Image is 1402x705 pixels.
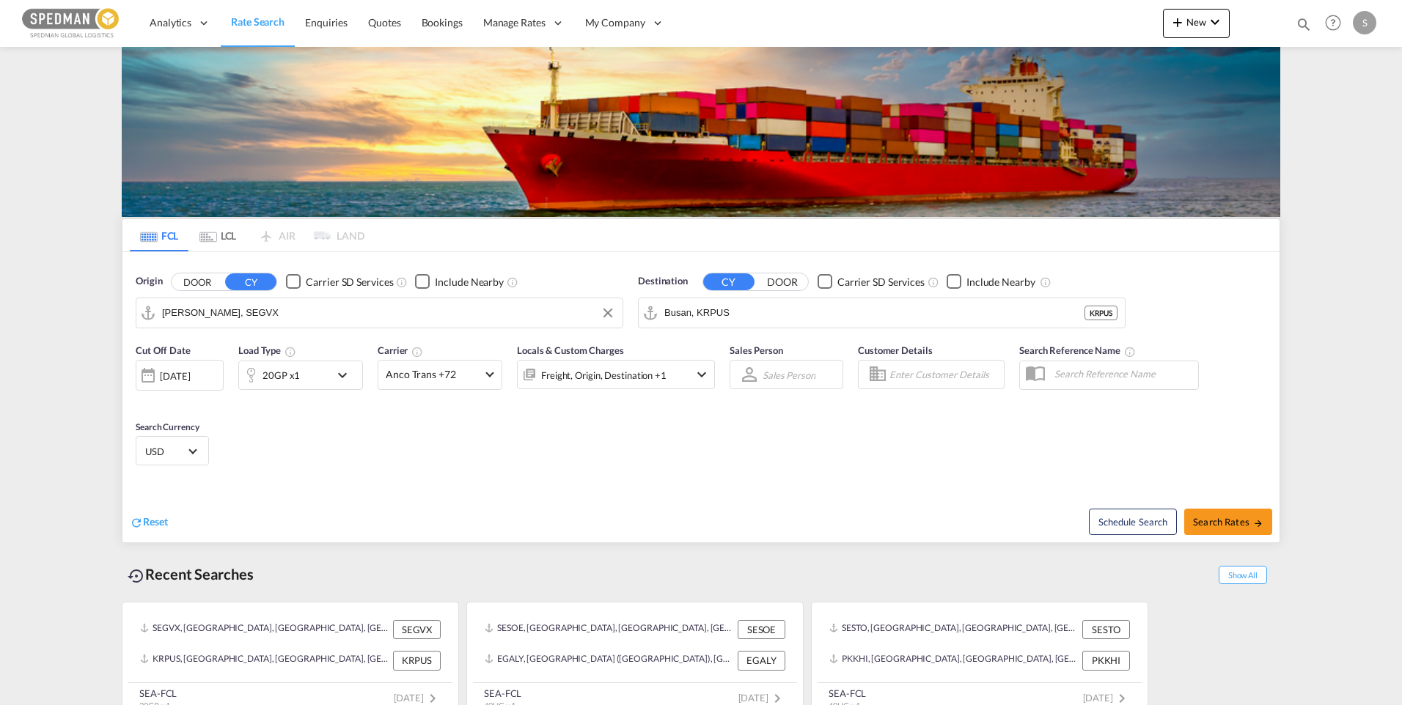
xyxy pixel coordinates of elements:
button: Search Ratesicon-arrow-right [1184,509,1272,535]
md-select: Sales Person [761,364,817,385]
button: DOOR [172,273,223,290]
div: Help [1321,10,1353,37]
md-icon: Unchecked: Search for CY (Container Yard) services for all selected carriers.Checked : Search for... [928,276,939,288]
div: Include Nearby [966,275,1035,289]
span: [DATE] [1083,692,1131,704]
img: LCL+%26+FCL+BACKGROUND.png [122,47,1280,217]
input: Search by Port [664,302,1084,324]
div: icon-refreshReset [130,514,168,531]
span: Reset [143,515,168,528]
div: Recent Searches [122,558,260,591]
input: Search by Port [162,302,615,324]
span: Quotes [368,16,400,29]
md-icon: icon-chevron-down [334,366,359,384]
input: Search Reference Name [1047,363,1198,385]
span: Rate Search [231,15,285,28]
img: c12ca350ff1b11efb6b291369744d907.png [22,7,121,40]
button: DOOR [757,273,808,290]
div: Include Nearby [435,275,504,289]
span: USD [145,445,186,458]
div: SESTO [1082,620,1130,639]
div: EGALY, Alexandria (El Iskandariya), Egypt, Northern Africa, Africa [485,651,734,670]
md-input-container: Busan, KRPUS [639,298,1125,328]
div: Origin DOOR CY Checkbox No InkUnchecked: Search for CY (Container Yard) services for all selected... [122,252,1280,542]
span: Anco Trans +72 [386,367,481,382]
md-icon: icon-refresh [130,516,143,529]
div: KRPUS [1084,306,1117,320]
span: Help [1321,10,1346,35]
span: Origin [136,274,162,289]
md-checkbox: Checkbox No Ink [415,274,504,289]
span: Search Currency [136,421,199,432]
div: S [1353,11,1376,34]
div: [DATE] [160,369,190,383]
span: New [1169,16,1224,28]
md-tab-item: LCL [188,219,247,251]
span: Carrier [378,344,423,356]
md-icon: Unchecked: Search for CY (Container Yard) services for all selected carriers.Checked : Search for... [396,276,408,288]
span: My Company [585,15,645,30]
span: [DATE] [394,692,441,704]
md-icon: Your search will be saved by the below given name [1124,346,1136,358]
button: CY [225,273,276,290]
md-icon: The selected Trucker/Carrierwill be displayed in the rate results If the rates are from another f... [411,346,423,358]
div: SEGVX [393,620,441,639]
md-tab-item: FCL [130,219,188,251]
md-icon: icon-information-outline [285,346,296,358]
span: Cut Off Date [136,344,191,356]
div: SEA-FCL [484,687,521,700]
div: Carrier SD Services [306,275,393,289]
md-icon: icon-chevron-down [1206,13,1224,31]
span: [DATE] [738,692,786,704]
span: Destination [638,274,688,289]
div: icon-magnify [1296,16,1312,38]
div: KRPUS, Busan, Korea, Republic of, Greater China & Far East Asia, Asia Pacific [140,651,389,670]
div: SESTO, Stockholm, Sweden, Northern Europe, Europe [829,620,1079,639]
md-checkbox: Checkbox No Ink [818,274,925,289]
span: Analytics [150,15,191,30]
md-select: Select Currency: $ USDUnited States Dollar [144,440,201,462]
md-icon: icon-plus 400-fg [1169,13,1186,31]
md-icon: Unchecked: Ignores neighbouring ports when fetching rates.Checked : Includes neighbouring ports w... [1040,276,1051,288]
span: Search Reference Name [1019,344,1136,356]
div: SEA-FCL [829,687,866,700]
md-icon: icon-arrow-right [1253,518,1263,528]
md-datepicker: Select [136,389,147,409]
div: Freight Origin Destination Factory Stuffingicon-chevron-down [517,360,715,389]
md-checkbox: Checkbox No Ink [947,274,1035,289]
div: 20GP x1 [263,365,300,385]
div: SEA-FCL [139,687,177,700]
div: [DATE] [136,360,224,391]
md-input-container: Gavle, SEGVX [136,298,623,328]
span: Sales Person [730,344,783,356]
md-icon: Unchecked: Ignores neighbouring ports when fetching rates.Checked : Includes neighbouring ports w... [507,276,518,288]
div: KRPUS [393,651,441,670]
button: Clear Input [597,302,619,324]
md-icon: icon-backup-restore [128,567,145,585]
span: Manage Rates [483,15,546,30]
button: Note: By default Schedule search will only considerorigin ports, destination ports and cut off da... [1089,509,1177,535]
span: Enquiries [305,16,348,29]
span: Search Rates [1193,516,1263,528]
md-icon: icon-magnify [1296,16,1312,32]
md-checkbox: Checkbox No Ink [286,274,393,289]
div: SESOE, Sodertalje, Sweden, Northern Europe, Europe [485,620,734,639]
div: 20GP x1icon-chevron-down [238,361,363,390]
span: Show All [1219,566,1267,584]
button: CY [703,273,755,290]
div: SEGVX, Gavle, Sweden, Northern Europe, Europe [140,620,389,639]
div: Freight Origin Destination Factory Stuffing [541,365,667,385]
span: Load Type [238,344,296,356]
md-icon: icon-chevron-down [693,366,711,383]
div: SESOE [738,620,785,639]
input: Enter Customer Details [889,363,999,385]
div: Carrier SD Services [837,275,925,289]
div: EGALY [738,651,785,670]
div: PKKHI, Karachi, Pakistan, Indian Subcontinent, Asia Pacific [829,651,1079,670]
span: Locals & Custom Charges [517,344,624,356]
button: icon-plus 400-fgNewicon-chevron-down [1163,9,1230,38]
md-pagination-wrapper: Use the left and right arrow keys to navigate between tabs [130,219,364,251]
span: Bookings [422,16,463,29]
div: PKKHI [1082,651,1130,670]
